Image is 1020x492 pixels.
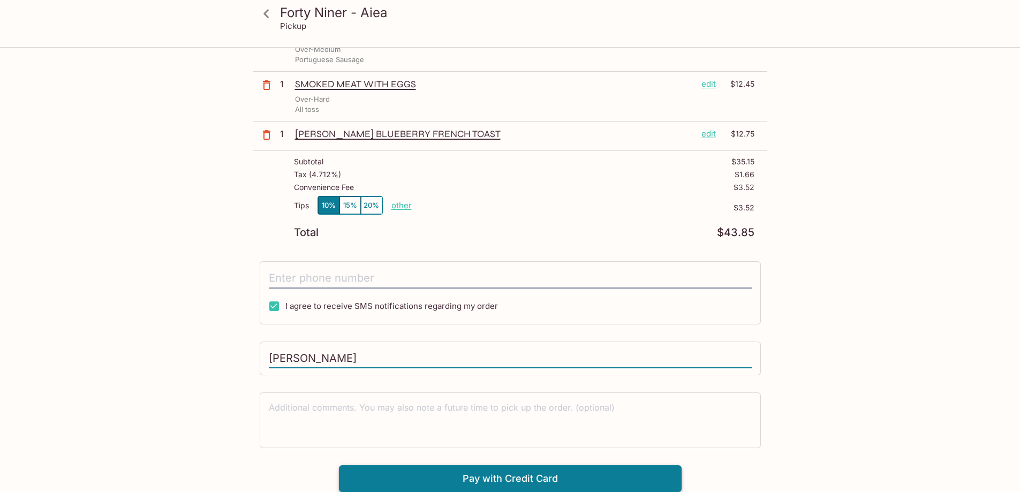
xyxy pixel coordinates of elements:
p: Total [294,228,319,238]
p: $3.52 [734,183,754,192]
p: Portuguese Sausage [295,55,364,65]
button: 10% [318,196,339,214]
p: SMOKED MEAT WITH EGGS [295,78,693,90]
p: $1.66 [735,170,754,179]
p: Convenience Fee [294,183,354,192]
button: Pay with Credit Card [339,465,682,492]
p: [PERSON_NAME] BLUEBERRY FRENCH TOAST [295,128,693,140]
button: other [391,200,412,210]
p: All toss [295,104,319,115]
input: Enter first and last name [269,349,752,369]
p: $43.85 [717,228,754,238]
input: Enter phone number [269,268,752,289]
span: I agree to receive SMS notifications regarding my order [285,301,498,311]
p: Tax ( 4.712% ) [294,170,341,179]
button: 20% [361,196,382,214]
p: Tips [294,201,309,210]
p: Over-Medium [295,44,341,55]
button: 15% [339,196,361,214]
h3: Forty Niner - Aiea [280,4,759,21]
p: 1 [280,128,291,140]
p: edit [701,128,716,140]
p: Over-Hard [295,94,330,104]
p: 1 [280,78,291,90]
p: edit [701,78,716,90]
p: Subtotal [294,157,323,166]
p: $12.75 [722,128,754,140]
p: $35.15 [731,157,754,166]
p: $12.45 [722,78,754,90]
p: $3.52 [412,203,754,212]
p: Pickup [280,21,306,31]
